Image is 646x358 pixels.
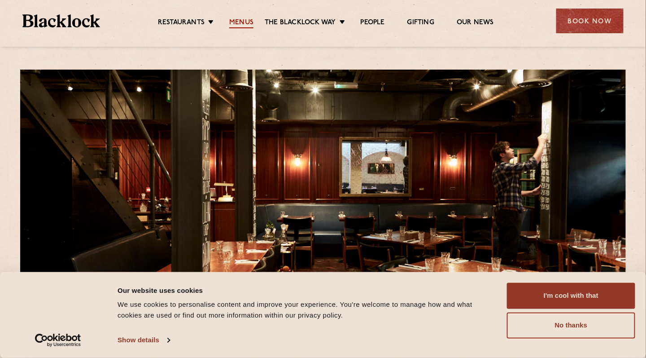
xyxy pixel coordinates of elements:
button: No thanks [507,313,635,339]
a: Show details [118,334,170,347]
a: The Blacklock Way [265,18,336,28]
a: People [361,18,385,28]
div: We use cookies to personalise content and improve your experience. You're welcome to manage how a... [118,300,497,321]
div: Book Now [556,9,624,33]
a: Our News [457,18,494,28]
a: Usercentrics Cookiebot - opens in a new window [19,334,97,347]
a: Gifting [407,18,434,28]
div: Our website uses cookies [118,285,497,296]
img: BL_Textured_Logo-footer-cropped.svg [22,14,100,27]
a: Restaurants [158,18,205,28]
a: Menus [229,18,253,28]
button: I'm cool with that [507,283,635,309]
